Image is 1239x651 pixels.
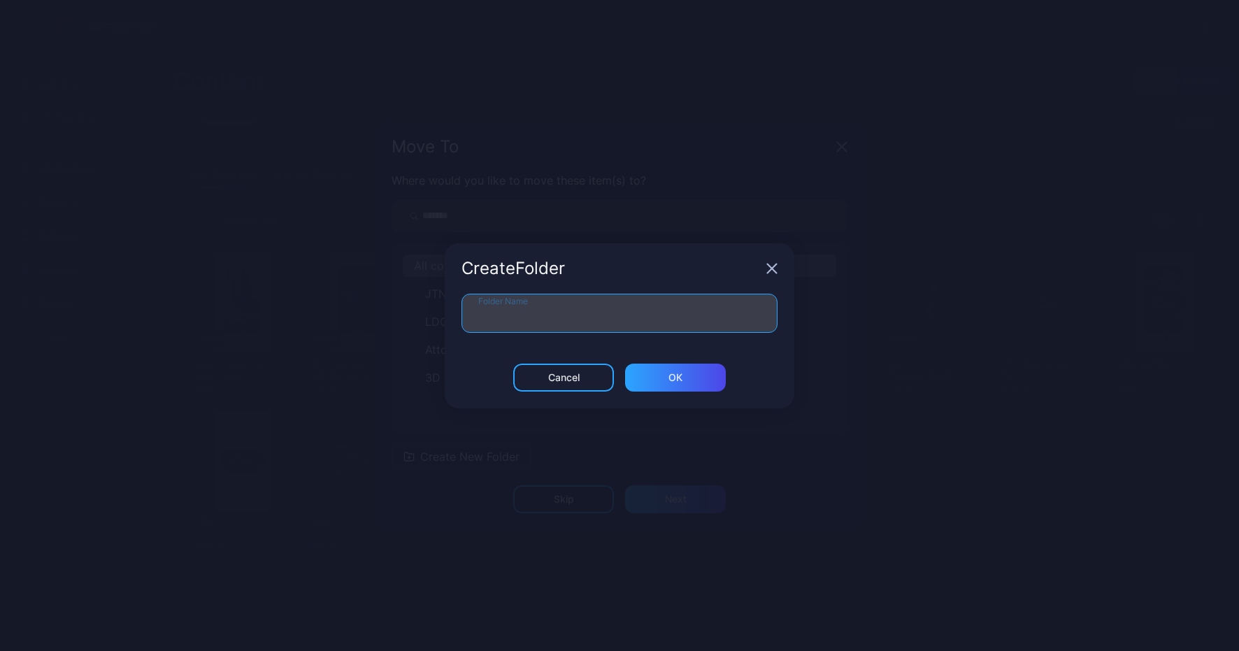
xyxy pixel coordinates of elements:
div: Cancel [548,372,580,383]
div: ОК [668,372,682,383]
div: Create Folder [461,260,761,277]
input: Folder Name [461,294,778,333]
button: ОК [625,364,726,392]
button: Cancel [513,364,614,392]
